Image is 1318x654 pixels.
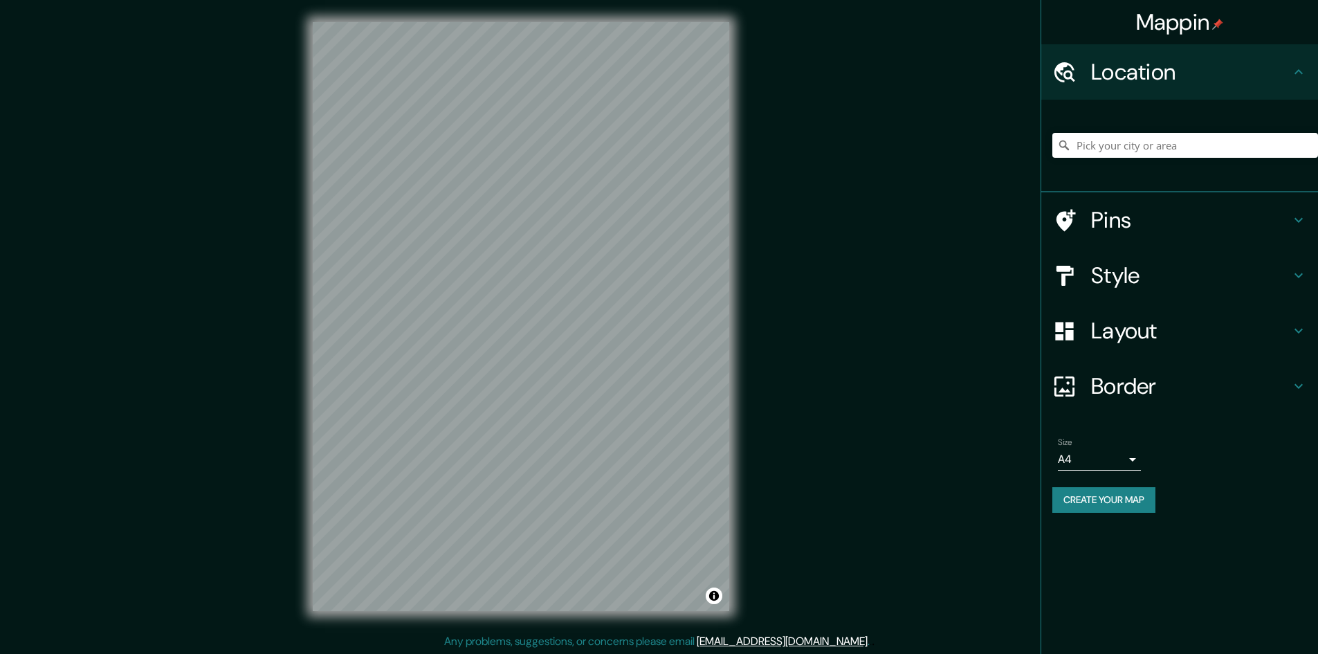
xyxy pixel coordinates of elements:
[1041,248,1318,303] div: Style
[1091,372,1290,400] h4: Border
[872,633,875,650] div: .
[870,633,872,650] div: .
[1041,44,1318,100] div: Location
[1091,317,1290,345] h4: Layout
[1058,448,1141,471] div: A4
[444,633,870,650] p: Any problems, suggestions, or concerns please email .
[1052,487,1155,513] button: Create your map
[1212,19,1223,30] img: pin-icon.png
[706,588,722,604] button: Toggle attribution
[1041,303,1318,358] div: Layout
[1091,262,1290,289] h4: Style
[697,634,868,648] a: [EMAIL_ADDRESS][DOMAIN_NAME]
[1058,437,1072,448] label: Size
[1041,358,1318,414] div: Border
[1091,206,1290,234] h4: Pins
[1091,58,1290,86] h4: Location
[1041,192,1318,248] div: Pins
[1136,8,1224,36] h4: Mappin
[1052,133,1318,158] input: Pick your city or area
[313,22,729,611] canvas: Map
